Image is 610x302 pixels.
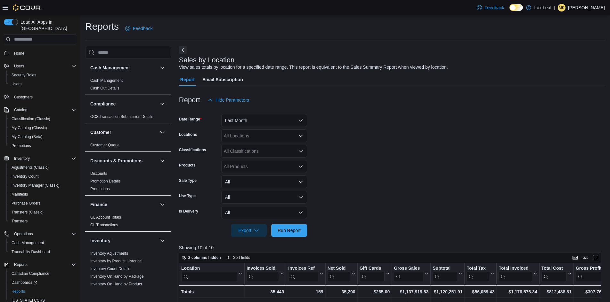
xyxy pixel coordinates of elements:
div: Gift Cards [359,266,385,272]
div: Invoices Ref [288,266,318,282]
p: Lux Leaf [534,4,552,12]
span: Purchase Orders [9,199,76,207]
a: OCS Transaction Submission Details [90,114,153,119]
div: $1,137,919.83 [394,288,428,296]
div: Location [181,266,237,282]
button: Compliance [90,101,157,107]
img: Cova [13,4,41,11]
button: Open list of options [298,149,303,154]
button: Purchase Orders [6,199,79,208]
span: Reports [14,262,28,267]
a: Cash Out Details [90,86,119,90]
p: | [554,4,555,12]
div: Invoices Ref [288,266,318,272]
button: Net Sold [327,266,355,282]
button: Users [6,80,79,89]
button: Traceabilty Dashboard [6,247,79,256]
a: Feedback [474,1,507,14]
button: All [221,175,307,188]
a: Customers [12,93,35,101]
span: Load All Apps in [GEOGRAPHIC_DATA] [18,19,76,32]
span: 2 columns hidden [188,255,221,260]
span: Customer Queue [90,143,119,148]
span: Manifests [9,190,76,198]
button: Transfers [6,217,79,226]
span: Reports [9,288,76,295]
button: Discounts & Promotions [90,158,157,164]
span: Dashboards [12,280,37,285]
span: Discounts [90,171,107,176]
button: Manifests [6,190,79,199]
a: Inventory by Product Historical [90,259,142,263]
button: Total Tax [467,266,494,282]
div: Total Tax [467,266,489,282]
span: Traceabilty Dashboard [12,249,50,254]
div: Melissa Kuefler [558,4,565,12]
p: Showing 10 of 10 [179,244,606,251]
button: All [221,191,307,204]
h3: Inventory [90,237,110,244]
span: MK [559,4,565,12]
span: Sort fields [233,255,250,260]
div: Customer [85,141,171,151]
span: Users [9,80,76,88]
div: $56,059.43 [467,288,494,296]
a: Canadian Compliance [9,270,52,277]
span: Operations [14,231,33,236]
a: Reports [9,288,28,295]
button: Open list of options [298,164,303,169]
span: Security Roles [9,71,76,79]
div: 159 [288,288,323,296]
a: My Catalog (Classic) [9,124,50,132]
span: Transfers (Classic) [12,210,44,215]
div: Gross Profit [576,266,605,272]
h3: Cash Management [90,65,130,71]
span: Feedback [484,4,504,11]
button: Reports [12,261,30,268]
h1: Reports [85,20,119,33]
button: Compliance [159,100,166,108]
span: Report [180,73,195,86]
label: Classifications [179,147,206,152]
h3: Finance [90,201,107,208]
button: Run Report [271,224,307,237]
button: Catalog [1,105,79,114]
h3: Sales by Location [179,56,235,64]
span: Promotion Details [90,179,121,184]
button: Home [1,48,79,58]
button: Sort fields [224,254,253,261]
span: Home [14,51,24,56]
a: Cash Management [90,78,123,83]
span: Customers [14,95,33,100]
button: Finance [159,201,166,208]
span: Promotions [12,143,31,148]
div: Net Sold [327,266,350,282]
button: Cash Management [90,65,157,71]
div: 35,449 [247,288,284,296]
span: Security Roles [12,73,36,78]
button: Promotions [6,141,79,150]
span: Operations [12,230,76,238]
a: Inventory On Hand by Product [90,282,142,286]
p: [PERSON_NAME] [568,4,605,12]
span: Inventory Count Details [90,266,130,271]
button: Location [181,266,242,282]
span: Inventory Count [12,174,39,179]
a: Home [12,50,27,57]
span: Customers [12,93,76,101]
span: Catalog [14,107,27,112]
button: Gift Cards [359,266,390,282]
span: Home [12,49,76,57]
button: Inventory [159,237,166,244]
div: Total Cost [541,266,566,272]
span: Run Report [278,227,301,234]
label: Use Type [179,193,196,198]
button: Invoices Ref [288,266,323,282]
div: Total Tax [467,266,489,272]
a: Dashboards [6,278,79,287]
button: Export [231,224,267,237]
span: Hide Parameters [216,97,249,103]
label: Date Range [179,117,202,122]
span: Inventory [12,155,76,162]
